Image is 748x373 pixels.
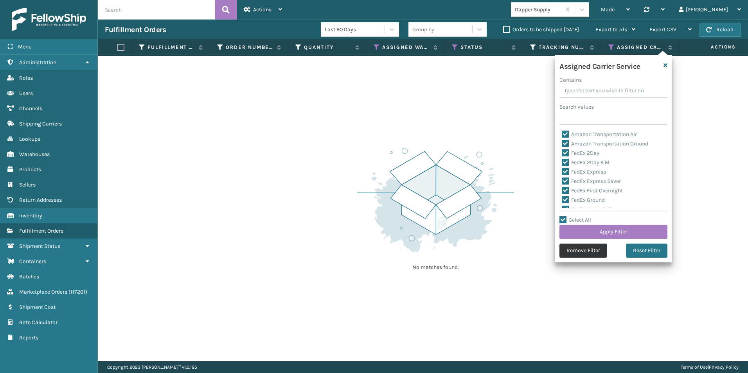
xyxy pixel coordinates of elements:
span: Shipment Cost [19,304,56,310]
span: Batches [19,273,39,280]
label: Fulfillment Order Id [147,44,195,51]
a: Privacy Policy [709,364,739,370]
span: Actions [253,6,272,13]
span: Return Addresses [19,197,62,203]
label: Assigned Carrier Service [617,44,664,51]
span: Channels [19,105,42,112]
button: Reload [699,23,741,37]
input: Type the text you wish to filter on [559,84,667,98]
label: Status [460,44,508,51]
div: Group by [412,25,434,34]
label: FedEx First Overnight [562,187,623,194]
span: Export CSV [649,26,676,33]
span: Shipment Status [19,243,60,249]
div: | [681,361,739,373]
span: Sellers [19,181,36,188]
span: Roles [19,75,33,81]
label: Assigned Warehouse [382,44,430,51]
label: FedEx Home Delivery [562,206,622,213]
span: ( 117201 ) [68,289,87,295]
label: FedEx Express Saver [562,178,621,185]
button: Apply Filter [559,225,667,239]
label: Select All [559,217,591,223]
span: Warehouses [19,151,50,158]
button: Remove Filter [559,244,607,258]
span: Mode [601,6,615,13]
label: Orders to be shipped [DATE] [503,26,579,33]
div: Last 90 Days [325,25,385,34]
span: Actions [686,41,741,54]
span: Fulfillment Orders [19,228,63,234]
label: FedEx 2Day [562,150,599,156]
label: Tracking Number [539,44,586,51]
span: Lookups [19,136,40,142]
label: Quantity [304,44,351,51]
span: Rate Calculator [19,319,58,326]
label: Contains [559,76,582,84]
label: FedEx 2Day A.M. [562,159,611,166]
span: Products [19,166,41,173]
span: Export to .xls [595,26,627,33]
span: Menu [18,43,32,50]
p: Copyright 2023 [PERSON_NAME]™ v 1.0.185 [107,361,197,373]
img: logo [12,8,86,31]
label: FedEx Express [562,169,606,175]
span: Users [19,90,33,97]
span: Shipping Carriers [19,120,62,127]
span: Containers [19,258,46,265]
label: Amazon Transportation Ground [562,140,648,147]
h3: Fulfillment Orders [105,25,166,34]
div: Dapper Supply [515,5,561,14]
span: Administration [19,59,56,66]
button: Reset Filter [626,244,667,258]
label: Amazon Transportation Air [562,131,637,138]
a: Terms of Use [681,364,708,370]
span: Inventory [19,212,42,219]
h4: Assigned Carrier Service [559,59,640,71]
label: Search Values [559,103,594,111]
label: FedEx Ground [562,197,605,203]
span: Marketplace Orders [19,289,67,295]
span: Reports [19,334,38,341]
label: Order Number [226,44,273,51]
